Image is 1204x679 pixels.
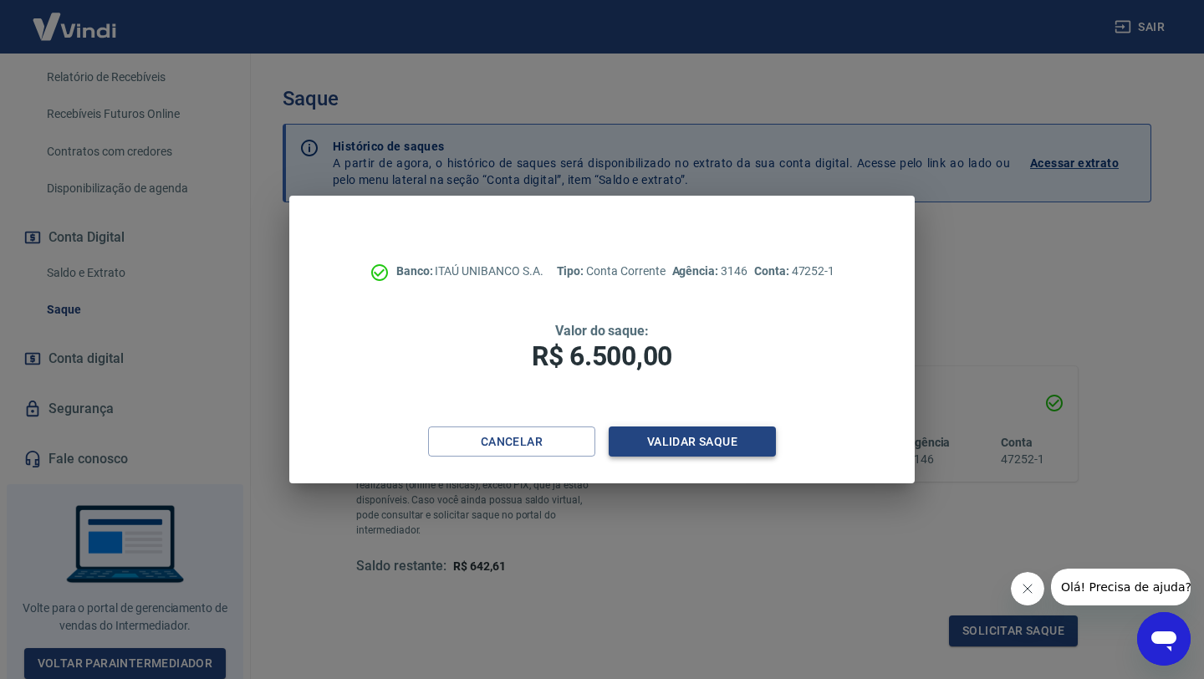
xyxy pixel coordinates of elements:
[1011,572,1044,605] iframe: Fechar mensagem
[557,263,666,280] p: Conta Corrente
[754,263,834,280] p: 47252-1
[396,263,543,280] p: ITAÚ UNIBANCO S.A.
[609,426,776,457] button: Validar saque
[10,12,140,25] span: Olá! Precisa de ajuda?
[396,264,436,278] span: Banco:
[672,263,747,280] p: 3146
[672,264,722,278] span: Agência:
[557,264,587,278] span: Tipo:
[754,264,792,278] span: Conta:
[1051,569,1191,605] iframe: Mensagem da empresa
[1137,612,1191,666] iframe: Botão para abrir a janela de mensagens
[532,340,672,372] span: R$ 6.500,00
[428,426,595,457] button: Cancelar
[555,323,649,339] span: Valor do saque:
